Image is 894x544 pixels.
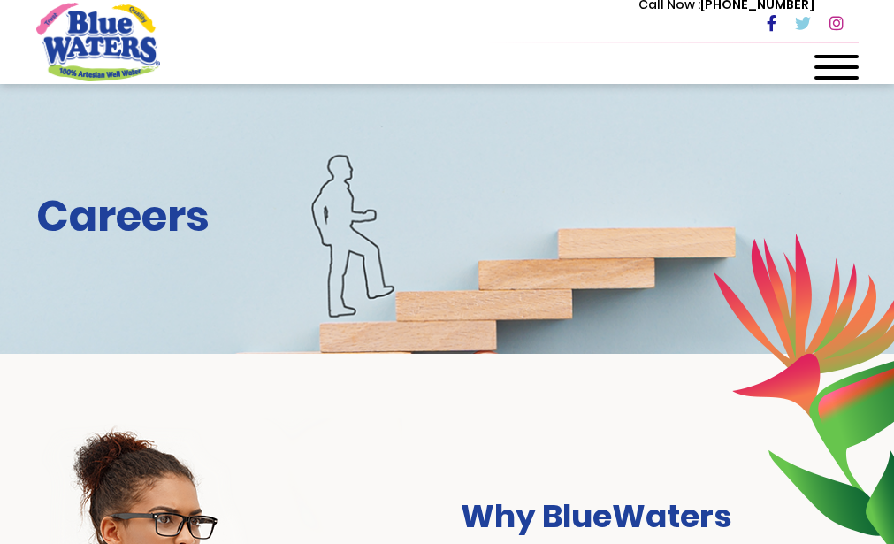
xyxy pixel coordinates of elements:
[36,191,859,242] h2: Careers
[461,497,859,535] h3: Why BlueWaters
[36,3,160,80] a: store logo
